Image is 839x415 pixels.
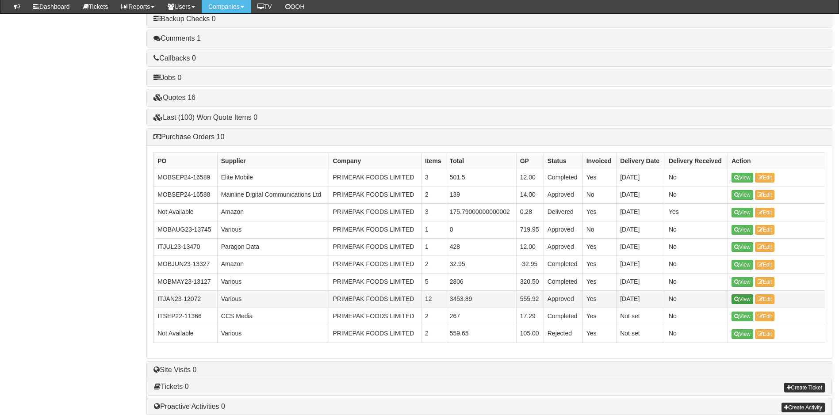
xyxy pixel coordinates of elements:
a: View [732,329,753,339]
a: Tickets 0 [154,383,188,390]
td: Mainline Digital Communications Ltd [217,187,329,204]
td: Yes [582,238,617,255]
td: 2 [421,325,446,343]
td: PRIMEPAK FOODS LIMITED [329,169,421,186]
td: Completed [544,308,582,325]
td: MOBSEP24-16589 [154,169,218,186]
td: No [665,238,728,255]
td: Various [217,325,329,343]
td: No [665,256,728,273]
td: 2 [421,256,446,273]
td: PRIMEPAK FOODS LIMITED [329,221,421,238]
td: ITSEP22-11366 [154,308,218,325]
a: Edit [755,208,775,217]
td: Approved [544,187,582,204]
td: No [665,187,728,204]
a: View [732,208,753,217]
td: 105.00 [516,325,544,343]
td: No [665,273,728,290]
td: Completed [544,256,582,273]
td: Amazon [217,256,329,273]
td: 555.92 [516,290,544,308]
td: No [665,325,728,343]
td: No [665,308,728,325]
td: Approved [544,221,582,238]
a: Quotes 16 [153,94,195,101]
a: Backup Checks 0 [153,15,216,23]
td: Yes [582,204,617,221]
td: No [665,169,728,186]
td: 14.00 [516,187,544,204]
td: 0 [446,221,516,238]
td: [DATE] [617,238,665,255]
td: [DATE] [617,273,665,290]
a: Edit [755,277,775,287]
td: 12 [421,290,446,308]
a: View [732,242,753,252]
td: Elite Mobile [217,169,329,186]
th: Total [446,152,516,169]
td: 2806 [446,273,516,290]
a: View [732,312,753,321]
th: Items [421,152,446,169]
a: View [732,277,753,287]
td: 12.00 [516,238,544,255]
td: Approved [544,290,582,308]
td: Various [217,221,329,238]
td: No [582,221,617,238]
a: Edit [755,242,775,252]
a: Comments 1 [153,34,201,42]
td: No [665,221,728,238]
td: Completed [544,273,582,290]
a: Callbacks 0 [153,54,196,62]
td: 1 [421,238,446,255]
td: ITJAN23-12072 [154,290,218,308]
td: [DATE] [617,221,665,238]
td: Yes [582,290,617,308]
td: PRIMEPAK FOODS LIMITED [329,290,421,308]
a: Last (100) Won Quote Items 0 [153,114,257,121]
td: 3 [421,169,446,186]
td: Various [217,273,329,290]
td: Rejected [544,325,582,343]
td: 267 [446,308,516,325]
a: Edit [755,173,775,183]
td: -32.95 [516,256,544,273]
td: Not set [617,308,665,325]
td: 428 [446,238,516,255]
td: 3453.89 [446,290,516,308]
td: 32.95 [446,256,516,273]
td: 2 [421,187,446,204]
td: PRIMEPAK FOODS LIMITED [329,204,421,221]
td: 559.65 [446,325,516,343]
td: Delivered [544,204,582,221]
td: Amazon [217,204,329,221]
td: 17.29 [516,308,544,325]
td: PRIMEPAK FOODS LIMITED [329,308,421,325]
td: 0.28 [516,204,544,221]
td: Yes [582,308,617,325]
td: Approved [544,238,582,255]
td: Yes [582,273,617,290]
td: 320.50 [516,273,544,290]
a: Edit [755,312,775,321]
th: GP [516,152,544,169]
a: Edit [755,260,775,270]
a: Edit [755,190,775,200]
td: No [582,187,617,204]
td: 1 [421,221,446,238]
td: 3 [421,204,446,221]
td: Not Available [154,325,218,343]
td: PRIMEPAK FOODS LIMITED [329,256,421,273]
a: View [732,173,753,183]
td: ITJUL23-13470 [154,238,218,255]
a: Create Activity [782,403,825,412]
a: View [732,260,753,270]
th: Delivery Received [665,152,728,169]
a: Proactive Activities 0 [154,403,225,410]
th: Invoiced [582,152,617,169]
a: Create Ticket [784,383,825,392]
td: Yes [582,325,617,343]
td: Paragon Data [217,238,329,255]
a: Edit [755,225,775,235]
